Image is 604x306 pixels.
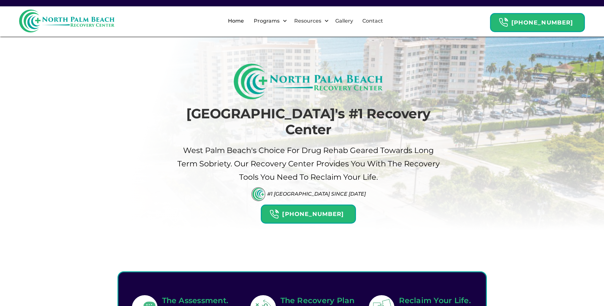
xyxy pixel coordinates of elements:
img: North Palm Beach Recovery Logo (Rectangle) [234,64,383,99]
a: Contact [359,11,387,31]
a: Home [224,11,248,31]
div: Programs [252,17,281,25]
strong: [PHONE_NUMBER] [511,19,573,26]
h1: [GEOGRAPHIC_DATA]'s #1 Recovery Center [176,106,441,138]
strong: [PHONE_NUMBER] [282,211,344,218]
a: Header Calendar Icons[PHONE_NUMBER] [261,201,356,224]
div: Programs [248,11,289,31]
div: Resources [293,17,323,25]
div: Resources [289,11,330,31]
p: West palm beach's Choice For drug Rehab Geared Towards Long term sobriety. Our Recovery Center pr... [176,144,441,184]
div: #1 [GEOGRAPHIC_DATA] Since [DATE] [267,191,366,197]
a: Header Calendar Icons[PHONE_NUMBER] [490,10,585,32]
a: Gallery [331,11,357,31]
img: Header Calendar Icons [499,17,508,27]
img: Header Calendar Icons [269,209,279,219]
